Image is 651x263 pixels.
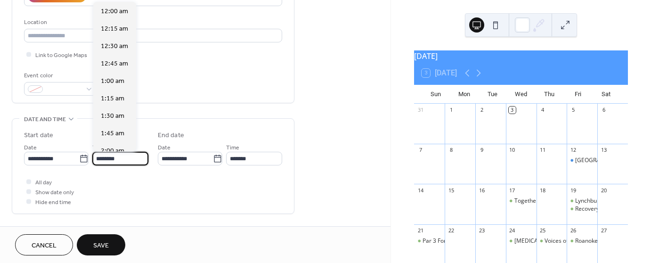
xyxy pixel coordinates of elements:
[414,50,628,62] div: [DATE]
[570,187,577,194] div: 19
[417,187,424,194] div: 14
[545,237,640,245] div: Voices of Recovery networking event
[101,146,124,156] span: 2:00 am
[448,107,455,114] div: 1
[570,147,577,154] div: 12
[478,187,485,194] div: 16
[101,41,128,51] span: 12:30 am
[35,188,74,197] span: Show date only
[101,7,128,16] span: 12:00 am
[506,197,537,205] div: Together: Family Recovery Documentary screening
[509,107,516,114] div: 3
[563,85,592,104] div: Fri
[101,59,128,69] span: 12:45 am
[537,237,567,245] div: Voices of Recovery networking event
[539,147,546,154] div: 11
[15,234,73,255] button: Cancel
[35,197,71,207] span: Hide end time
[575,205,646,213] div: Recovery Appreciation Day
[448,187,455,194] div: 15
[24,143,37,153] span: Date
[448,147,455,154] div: 8
[514,197,648,205] div: Together: Family Recovery Documentary screening
[101,111,124,121] span: 1:30 am
[101,76,124,86] span: 1:00 am
[539,227,546,234] div: 25
[93,241,109,251] span: Save
[479,85,507,104] div: Tue
[478,107,485,114] div: 2
[101,129,124,139] span: 1:45 am
[509,227,516,234] div: 24
[35,178,52,188] span: All day
[539,107,546,114] div: 4
[422,85,450,104] div: Sun
[539,187,546,194] div: 18
[570,107,577,114] div: 5
[507,85,535,104] div: Wed
[24,131,53,140] div: Start date
[592,85,620,104] div: Sat
[567,156,597,164] div: Richmond, Virginia PLA Networking Luncheon
[417,227,424,234] div: 21
[101,24,128,34] span: 12:15 am
[600,107,607,114] div: 6
[24,17,280,27] div: Location
[506,237,537,245] div: Harm Reduction 101: Myths, Truths, and Impact
[226,143,239,153] span: Time
[478,227,485,234] div: 23
[450,85,478,104] div: Mon
[24,225,74,235] span: Recurring event
[35,50,87,60] span: Link to Google Maps
[32,241,57,251] span: Cancel
[24,71,95,81] div: Event color
[600,147,607,154] div: 13
[600,187,607,194] div: 20
[423,237,567,245] div: Par 3 Fore Recovery golf event at [GEOGRAPHIC_DATA]
[535,85,563,104] div: Thu
[417,147,424,154] div: 7
[600,227,607,234] div: 27
[509,187,516,194] div: 17
[448,227,455,234] div: 22
[509,147,516,154] div: 10
[158,131,184,140] div: End date
[567,197,597,205] div: Lynchburg Virginia PLA Networking Luncheon
[567,237,597,245] div: Roanoke, VA PLA Networking Luncheon
[24,115,66,124] span: Date and time
[567,205,597,213] div: Recovery Appreciation Day
[158,143,171,153] span: Date
[417,107,424,114] div: 31
[101,94,124,104] span: 1:15 am
[570,227,577,234] div: 26
[478,147,485,154] div: 9
[77,234,125,255] button: Save
[92,143,106,153] span: Time
[414,237,445,245] div: Par 3 Fore Recovery golf event at Independence Golf Course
